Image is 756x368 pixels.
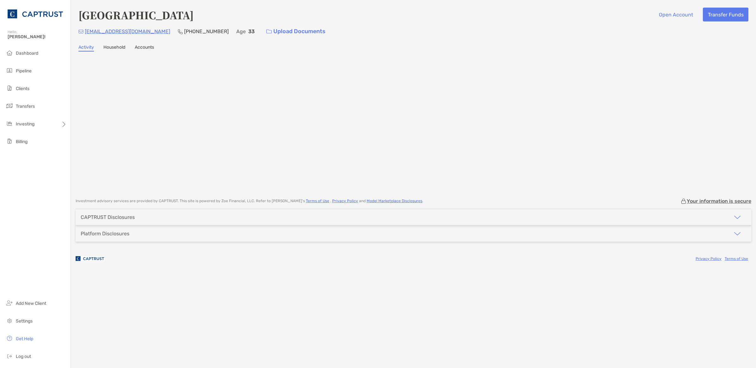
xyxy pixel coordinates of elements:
[703,8,748,21] button: Transfer Funds
[16,318,33,324] span: Settings
[6,102,13,110] img: transfers icon
[16,86,29,91] span: Clients
[78,45,94,51] a: Activity
[262,25,330,38] a: Upload Documents
[16,68,32,74] span: Pipeline
[306,199,329,203] a: Terms of Use
[81,231,129,237] div: Platform Disclosures
[78,8,194,22] h4: [GEOGRAPHIC_DATA]
[6,120,13,127] img: investing icon
[266,29,272,34] img: button icon
[6,335,13,342] img: get-help icon
[6,299,13,307] img: add_new_client icon
[6,137,13,145] img: billing icon
[16,51,38,56] span: Dashboard
[16,336,33,341] span: Get Help
[367,199,422,203] a: Model Marketplace Disclosures
[6,67,13,74] img: pipeline icon
[16,104,35,109] span: Transfers
[184,27,229,35] p: [PHONE_NUMBER]
[76,251,104,266] img: company logo
[16,354,31,359] span: Log out
[6,49,13,57] img: dashboard icon
[16,139,28,144] span: Billing
[135,45,154,51] a: Accounts
[248,27,255,35] p: 33
[654,8,698,21] button: Open Account
[85,27,170,35] p: [EMAIL_ADDRESS][DOMAIN_NAME]
[734,214,741,221] img: icon arrow
[696,256,722,261] a: Privacy Policy
[6,317,13,324] img: settings icon
[734,230,741,238] img: icon arrow
[76,199,423,203] p: Investment advisory services are provided by CAPTRUST . This site is powered by Zoe Financial, LL...
[16,121,34,127] span: Investing
[8,3,63,25] img: CAPTRUST Logo
[332,199,358,203] a: Privacy Policy
[6,84,13,92] img: clients icon
[16,301,46,306] span: Add New Client
[6,352,13,360] img: logout icon
[236,27,246,35] p: Age
[178,29,183,34] img: Phone Icon
[687,198,751,204] p: Your information is secure
[725,256,748,261] a: Terms of Use
[103,45,125,51] a: Household
[78,30,84,33] img: Email Icon
[8,34,67,39] span: [PERSON_NAME]!
[81,214,135,220] div: CAPTRUST Disclosures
